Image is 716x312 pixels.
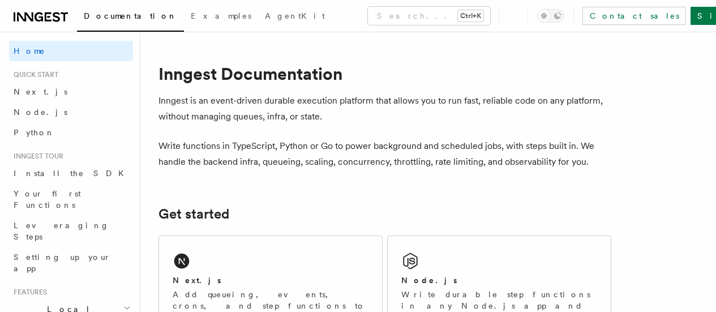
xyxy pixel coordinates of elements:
[9,70,58,79] span: Quick start
[9,247,133,279] a: Setting up your app
[9,163,133,183] a: Install the SDK
[14,169,131,178] span: Install the SDK
[9,102,133,122] a: Node.js
[368,7,490,25] button: Search...Ctrl+K
[537,9,564,23] button: Toggle dark mode
[14,128,55,137] span: Python
[14,87,67,96] span: Next.js
[184,3,258,31] a: Examples
[9,82,133,102] a: Next.js
[14,45,45,57] span: Home
[191,11,251,20] span: Examples
[258,3,332,31] a: AgentKit
[14,253,111,273] span: Setting up your app
[158,206,229,222] a: Get started
[9,183,133,215] a: Your first Functions
[9,288,47,297] span: Features
[77,3,184,32] a: Documentation
[265,11,325,20] span: AgentKit
[14,221,109,241] span: Leveraging Steps
[158,93,611,125] p: Inngest is an event-driven durable execution platform that allows you to run fast, reliable code ...
[9,41,133,61] a: Home
[401,275,457,286] h2: Node.js
[14,108,67,117] span: Node.js
[9,122,133,143] a: Python
[9,152,63,161] span: Inngest tour
[458,10,483,22] kbd: Ctrl+K
[14,189,81,210] span: Your first Functions
[582,7,686,25] a: Contact sales
[9,215,133,247] a: Leveraging Steps
[84,11,177,20] span: Documentation
[158,138,611,170] p: Write functions in TypeScript, Python or Go to power background and scheduled jobs, with steps bu...
[173,275,221,286] h2: Next.js
[158,63,611,84] h1: Inngest Documentation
